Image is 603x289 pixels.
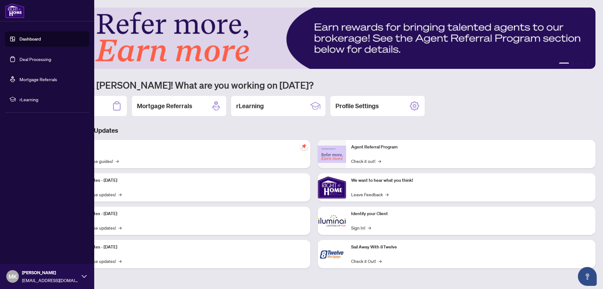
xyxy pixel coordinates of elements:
span: → [118,191,122,198]
span: rLearning [19,96,85,103]
p: Platform Updates - [DATE] [66,177,305,184]
button: Open asap [578,267,597,286]
h3: Brokerage & Industry Updates [33,126,595,135]
h2: Profile Settings [335,102,379,110]
span: → [378,158,381,164]
a: Leave Feedback→ [351,191,388,198]
a: Check it out!→ [351,158,381,164]
button: 5 [587,63,589,65]
a: Check it Out!→ [351,258,382,264]
a: Mortgage Referrals [19,76,57,82]
span: → [116,158,119,164]
p: Agent Referral Program [351,144,590,151]
span: MK [8,272,17,281]
img: Agent Referral Program [318,146,346,163]
span: pushpin [300,142,308,150]
a: Sign In!→ [351,224,371,231]
p: Sail Away With 8Twelve [351,244,590,251]
button: 3 [577,63,579,65]
img: logo [5,3,24,18]
h2: Mortgage Referrals [137,102,192,110]
span: → [118,224,122,231]
span: → [118,258,122,264]
img: Slide 0 [33,8,595,69]
h1: Welcome back [PERSON_NAME]! What are you working on [DATE]? [33,79,595,91]
span: [PERSON_NAME] [22,269,79,276]
button: 4 [582,63,584,65]
h2: rLearning [236,102,264,110]
span: → [385,191,388,198]
button: 1 [559,63,569,65]
p: Platform Updates - [DATE] [66,244,305,251]
p: We want to hear what you think! [351,177,590,184]
a: Deal Processing [19,56,51,62]
p: Self-Help [66,144,305,151]
img: Identify your Client [318,207,346,235]
span: → [368,224,371,231]
button: 2 [572,63,574,65]
span: → [378,258,382,264]
p: Identify your Client [351,210,590,217]
img: Sail Away With 8Twelve [318,240,346,268]
img: We want to hear what you think! [318,173,346,202]
span: [EMAIL_ADDRESS][DOMAIN_NAME] [22,277,79,284]
a: Dashboard [19,36,41,42]
p: Platform Updates - [DATE] [66,210,305,217]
